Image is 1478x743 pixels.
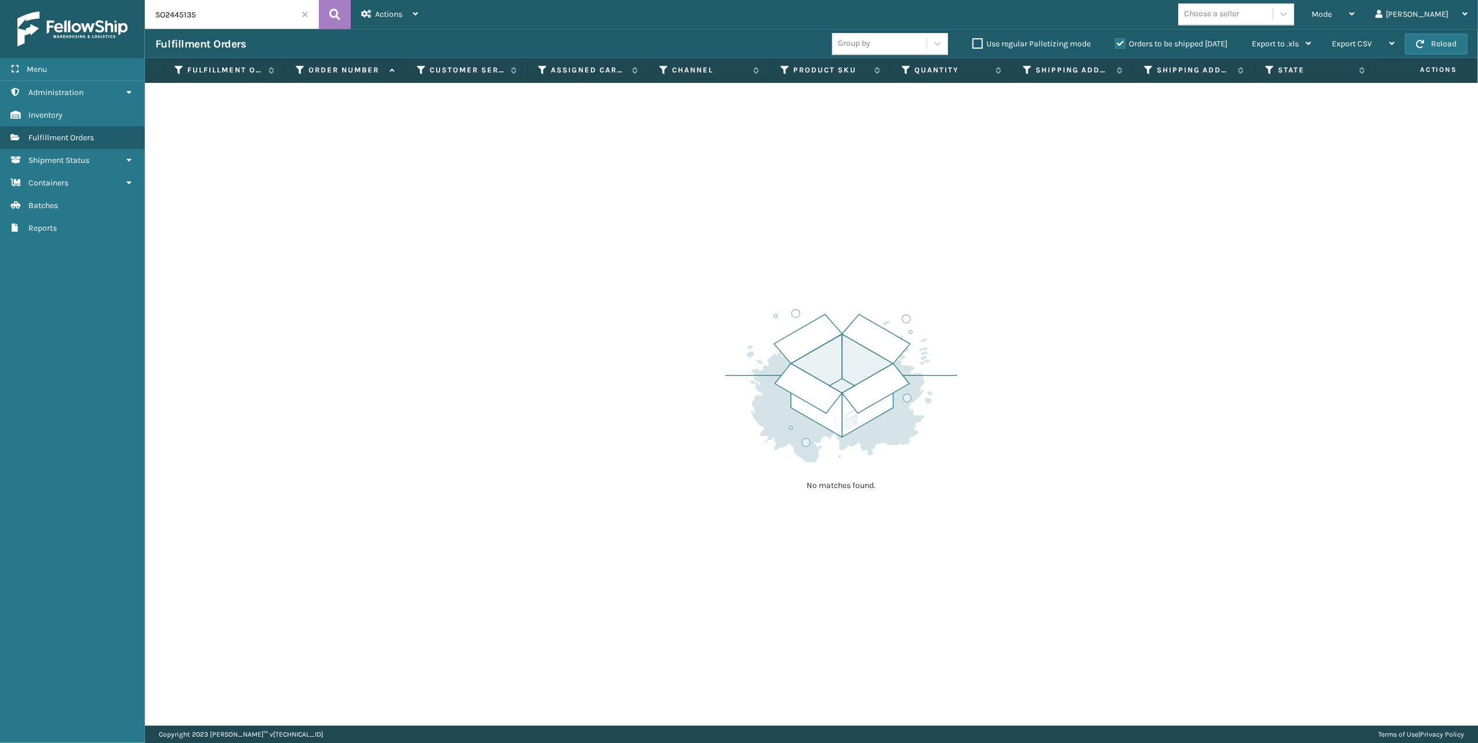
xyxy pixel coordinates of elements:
[28,110,63,120] span: Inventory
[1184,8,1239,20] div: Choose a seller
[187,65,263,75] label: Fulfillment Order Id
[793,65,869,75] label: Product SKU
[28,178,68,188] span: Containers
[1379,60,1464,79] span: Actions
[155,37,246,51] h3: Fulfillment Orders
[972,39,1091,49] label: Use regular Palletizing mode
[28,223,57,233] span: Reports
[1115,39,1228,49] label: Orders to be shipped [DATE]
[17,12,128,46] img: logo
[1252,39,1299,49] span: Export to .xls
[1278,65,1353,75] label: State
[1332,39,1372,49] span: Export CSV
[1378,730,1418,738] a: Terms of Use
[1420,730,1464,738] a: Privacy Policy
[914,65,990,75] label: Quantity
[28,201,58,210] span: Batches
[838,38,870,50] div: Group by
[1378,726,1464,743] div: |
[308,65,384,75] label: Order Number
[28,133,94,143] span: Fulfillment Orders
[1312,9,1332,19] span: Mode
[551,65,626,75] label: Assigned Carrier Service
[28,88,83,97] span: Administration
[375,9,402,19] span: Actions
[1036,65,1111,75] label: Shipping Address City
[28,155,89,165] span: Shipment Status
[1157,65,1232,75] label: Shipping Address City Zip Code
[159,726,323,743] p: Copyright 2023 [PERSON_NAME]™ v [TECHNICAL_ID]
[672,65,747,75] label: Channel
[1405,34,1468,54] button: Reload
[430,65,505,75] label: Customer Service Order Number
[27,64,47,74] span: Menu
